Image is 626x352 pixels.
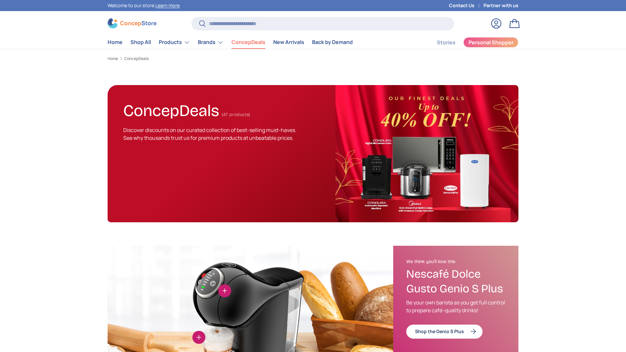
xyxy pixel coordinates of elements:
nav: Breadcrumbs [108,56,518,62]
span: (47 products) [222,112,250,117]
h2: We think you'll love this [406,259,505,265]
a: Shop All [130,36,151,49]
a: Back by Demand [312,36,353,49]
summary: Products [155,36,194,49]
a: Learn more [156,2,180,8]
a: Home [108,57,118,61]
a: Brands [198,36,224,49]
a: New Arrivals [273,36,304,49]
a: Products [159,36,190,49]
p: Welcome to our store. [108,2,180,9]
span: Discover discounts on our curated collection of best-selling must-haves. See why thousands trust ... [123,126,296,141]
a: Personal Shopper [463,37,518,48]
a: Partner with us [484,2,518,9]
h3: Nescafé Dolce Gusto Genio S Plus [406,267,505,296]
p: Be your own barista as you get full control to prepare café-quality drinks! [406,299,505,314]
a: Home [108,36,123,49]
nav: Primary [108,36,353,49]
a: ConcepDeals [231,36,265,49]
nav: Secondary [421,36,518,49]
img: ConcepStore [108,18,156,28]
summary: Brands [194,36,228,49]
img: ConcepDeals [335,85,518,222]
h1: ConcepDeals [123,98,219,120]
a: Shop the Genio S Plus [406,325,483,339]
span: Personal Shopper [469,40,514,45]
a: ConcepDeals [124,57,149,61]
a: Contact Us [449,2,484,9]
a: Stories [437,36,455,49]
